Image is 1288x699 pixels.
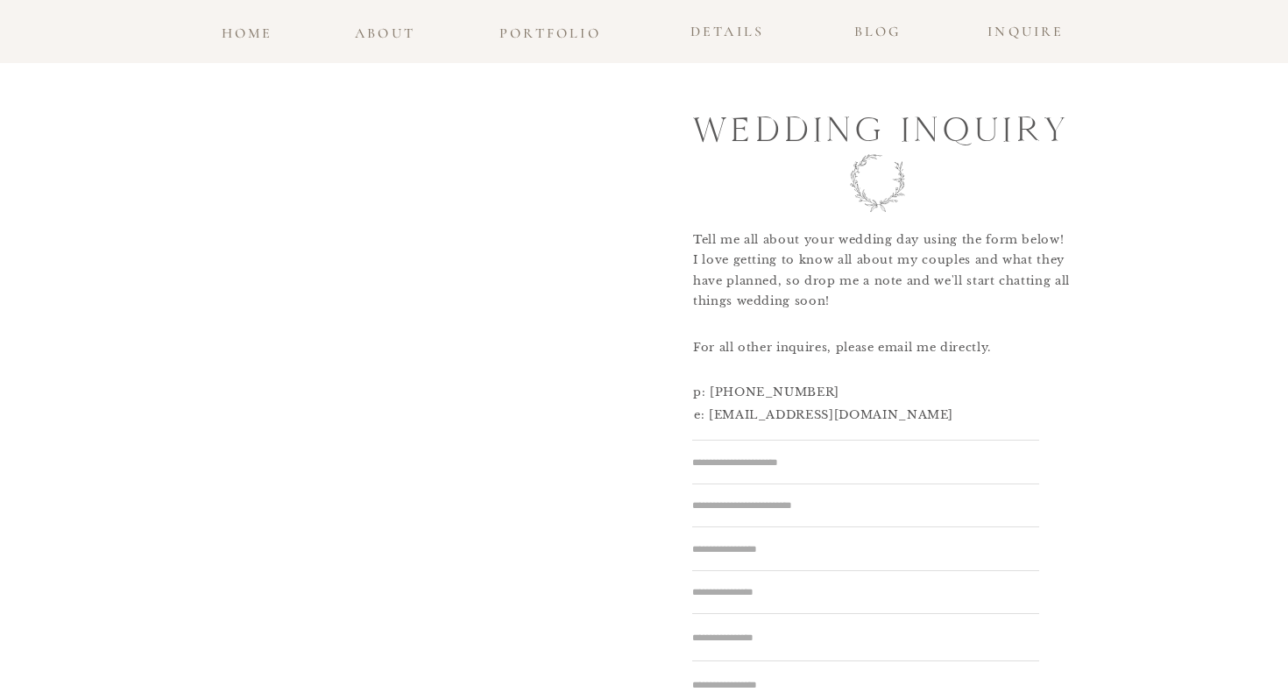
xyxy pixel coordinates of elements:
h1: Wedding inquiry [693,102,1074,153]
a: portfolio [494,21,606,37]
a: blog [849,19,906,35]
a: home [218,21,276,37]
a: about [351,21,419,45]
h3: Tell me all about your wedding day using the form below! I love getting to know all about my coup... [693,229,1082,314]
h3: p: [PHONE_NUMBER] [693,382,1040,399]
a: INQUIRE [981,19,1071,35]
a: e: [EMAIL_ADDRESS][DOMAIN_NAME] [694,405,1041,421]
a: details [681,19,774,45]
h3: For all other inquires, please email me directly. [693,337,1040,366]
